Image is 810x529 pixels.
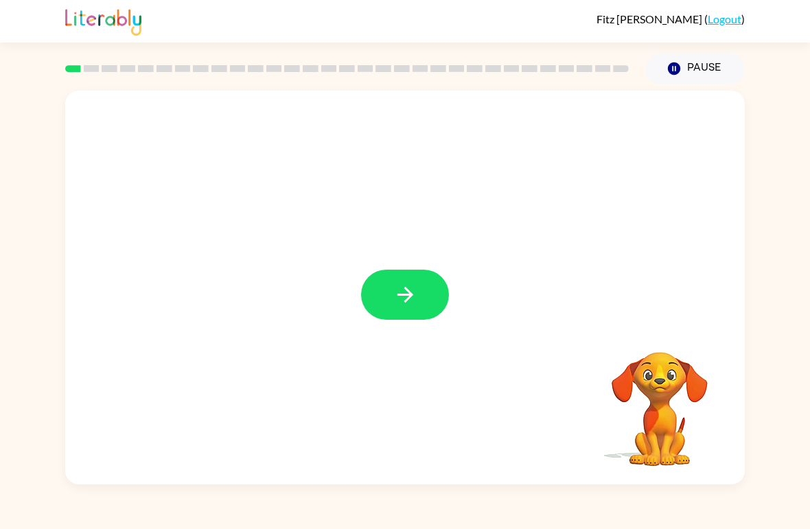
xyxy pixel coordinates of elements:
button: Pause [645,53,745,84]
video: Your browser must support playing .mp4 files to use Literably. Please try using another browser. [591,331,728,468]
a: Logout [708,12,741,25]
div: ( ) [597,12,745,25]
img: Literably [65,5,141,36]
span: Fitz [PERSON_NAME] [597,12,704,25]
